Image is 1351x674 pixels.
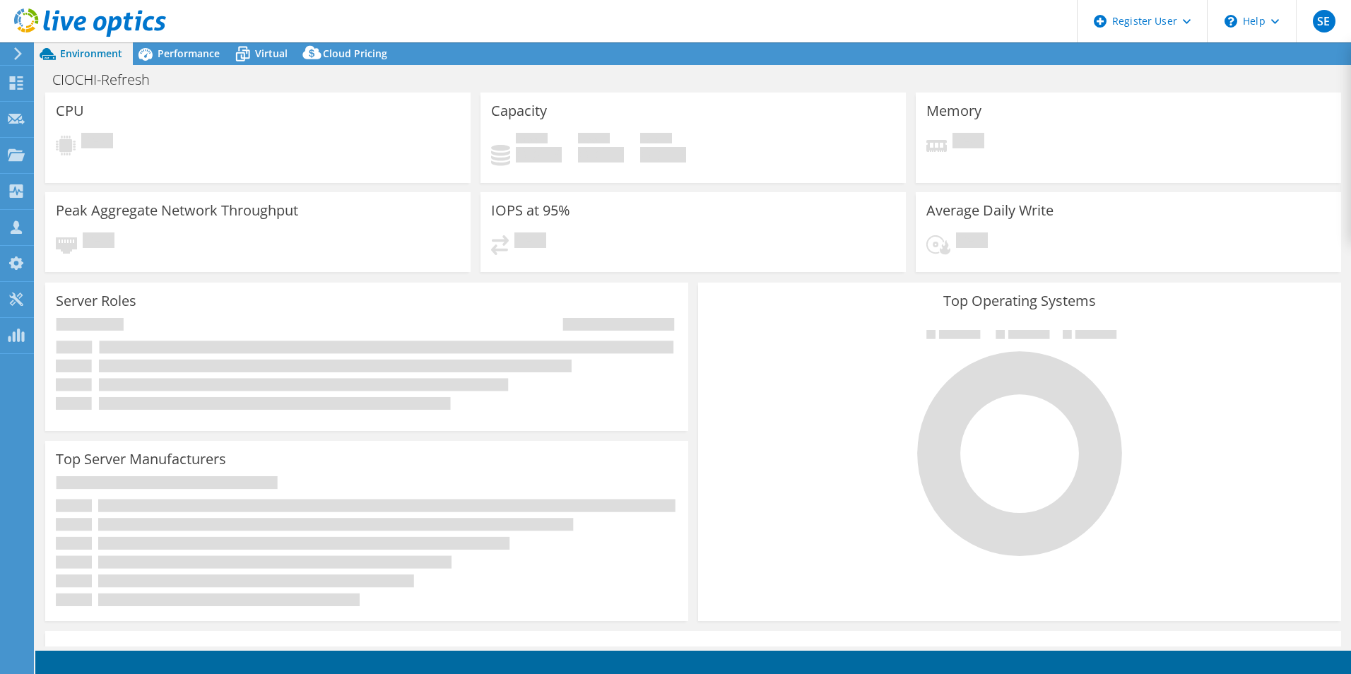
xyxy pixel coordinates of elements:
[926,203,1054,218] h3: Average Daily Write
[640,147,686,162] h4: 0 GiB
[491,203,570,218] h3: IOPS at 95%
[709,293,1331,309] h3: Top Operating Systems
[1225,15,1237,28] svg: \n
[83,232,114,252] span: Pending
[56,451,226,467] h3: Top Server Manufacturers
[952,133,984,152] span: Pending
[255,47,288,60] span: Virtual
[578,147,624,162] h4: 0 GiB
[56,293,136,309] h3: Server Roles
[323,47,387,60] span: Cloud Pricing
[60,47,122,60] span: Environment
[81,133,113,152] span: Pending
[926,103,981,119] h3: Memory
[1313,10,1335,32] span: SE
[578,133,610,147] span: Free
[56,203,298,218] h3: Peak Aggregate Network Throughput
[56,103,84,119] h3: CPU
[491,103,547,119] h3: Capacity
[158,47,220,60] span: Performance
[956,232,988,252] span: Pending
[514,232,546,252] span: Pending
[516,133,548,147] span: Used
[516,147,562,162] h4: 0 GiB
[640,133,672,147] span: Total
[46,72,172,88] h1: CIOCHI-Refresh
